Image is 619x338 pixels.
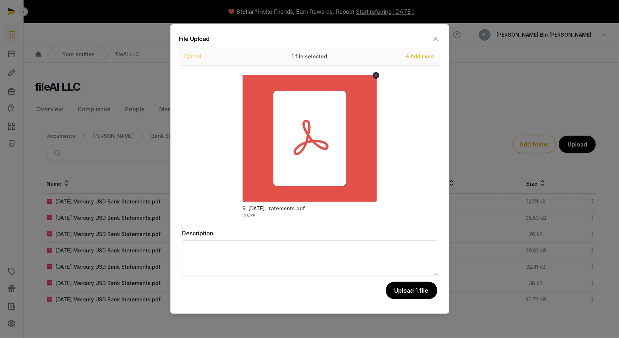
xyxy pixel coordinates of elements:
div: 1 file selected [255,48,364,66]
div: 9. September 2025 Mercury USD Bank Statements.pdf [243,205,305,212]
div: 128 KB [243,214,256,218]
span: Add more [411,53,435,59]
iframe: Chat Widget [488,254,619,338]
div: File Upload [179,34,210,43]
button: Cancel [182,51,203,62]
button: Upload 1 file [386,282,437,299]
label: Description [182,229,437,238]
button: Remove file [373,72,379,79]
div: Uppy Dashboard [179,48,440,229]
button: Add more files [403,51,438,62]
